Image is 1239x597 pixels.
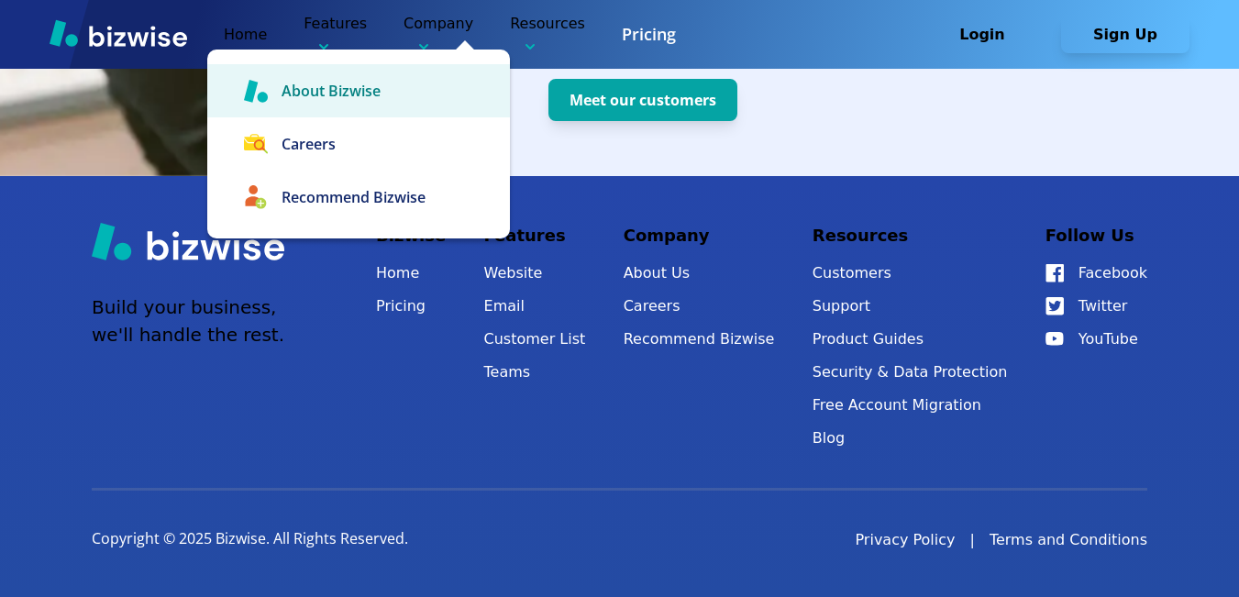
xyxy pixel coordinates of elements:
img: Twitter Icon [1045,297,1064,315]
p: Company [404,13,473,56]
p: Features [484,222,586,249]
img: Facebook Icon [1045,264,1064,282]
a: Login [918,26,1061,43]
img: YouTube Icon [1045,332,1064,345]
a: Teams [484,359,586,385]
a: Customer List [484,326,586,352]
a: Recommend Bizwise [207,171,510,224]
a: Terms and Conditions [990,529,1147,551]
a: Home [224,26,267,43]
a: Blog [813,426,1008,451]
p: Features [304,13,367,56]
p: Copyright © 2025 Bizwise. All Rights Reserved. [92,529,408,549]
img: Bizwise Logo [92,222,284,260]
a: Privacy Policy [855,529,955,551]
a: Meet our customers [495,92,737,109]
p: Build your business, we'll handle the rest. [92,293,284,348]
a: Product Guides [813,326,1008,352]
a: Email [484,293,586,319]
a: Careers [207,117,510,171]
a: YouTube [1045,326,1147,352]
p: Resources [813,222,1008,249]
a: Home [376,260,446,286]
a: Sign Up [1061,26,1189,43]
a: Website [484,260,586,286]
p: Follow Us [1045,222,1147,249]
button: Sign Up [1061,17,1189,53]
button: Login [918,17,1046,53]
button: Support [813,293,1008,319]
a: Recommend Bizwise [624,326,775,352]
a: Free Account Migration [813,392,1008,418]
div: | [970,529,975,551]
img: Bizwise Logo [50,19,187,47]
button: Meet our customers [548,79,737,121]
a: Careers [624,293,775,319]
a: About Bizwise [207,64,510,117]
a: About Us [624,260,775,286]
a: Pricing [622,23,676,46]
p: Resources [510,13,585,56]
p: Company [624,222,775,249]
a: Pricing [376,293,446,319]
a: Security & Data Protection [813,359,1008,385]
a: Twitter [1045,293,1147,319]
a: Customers [813,260,1008,286]
a: Facebook [1045,260,1147,286]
